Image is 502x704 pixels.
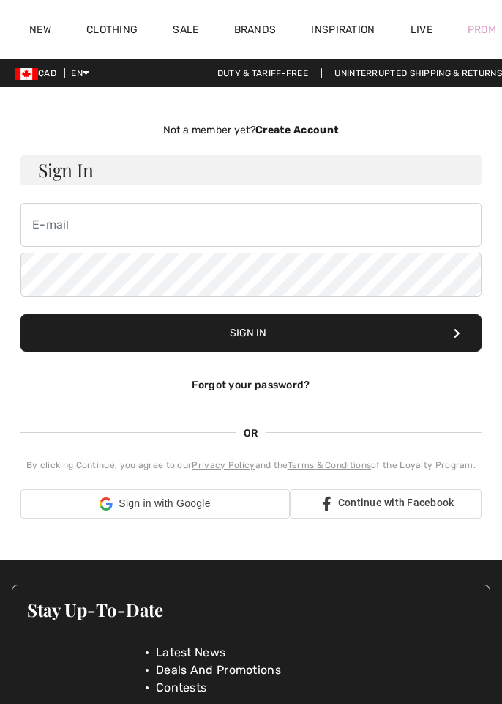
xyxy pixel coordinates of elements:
a: Live [411,22,432,37]
img: Canadian Dollar [15,68,38,80]
div: Sign in with Google [20,489,290,519]
span: Contests [156,679,206,697]
button: Sign In [20,314,482,352]
a: Clothing [86,23,138,39]
span: Continue with Facebook [338,497,454,508]
a: Prom [468,22,496,37]
a: Terms & Conditions [288,460,371,470]
span: OR [236,426,266,441]
span: Latest News [156,644,225,662]
span: Sign in with Google [119,496,210,511]
input: E-mail [20,203,482,247]
a: Forgot your password? [192,379,310,391]
a: Brands [234,23,277,39]
a: Continue with Facebook [290,489,482,519]
span: Deals And Promotions [156,662,281,679]
span: CAD [15,68,62,78]
a: Sale [173,23,198,39]
div: Not a member yet? [20,122,482,138]
div: By clicking Continue, you agree to our and the of the Loyalty Program. [20,459,482,472]
a: Privacy Policy [192,460,255,470]
span: EN [71,68,89,78]
strong: Create Account [255,124,339,136]
h3: Sign In [20,155,482,185]
a: New [29,23,51,39]
h3: Stay Up-To-Date [27,600,475,619]
span: Inspiration [311,23,375,39]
